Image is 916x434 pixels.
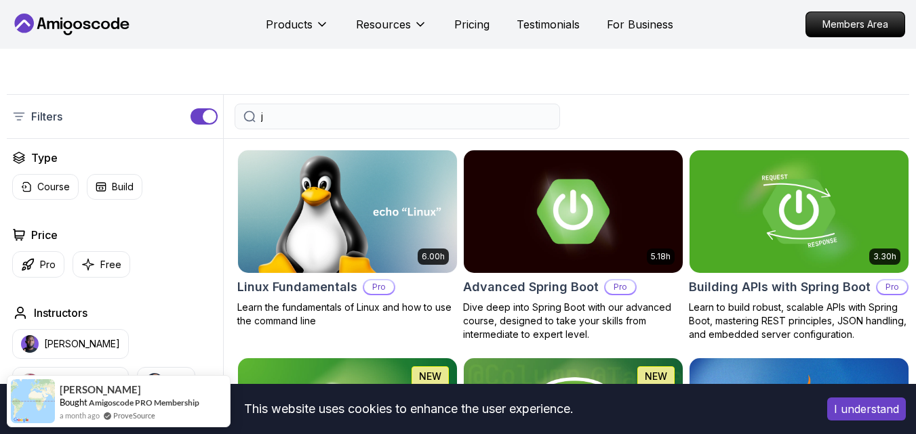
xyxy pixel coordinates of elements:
h2: Linux Fundamentals [237,278,357,297]
span: [PERSON_NAME] [60,384,141,395]
button: Build [87,174,142,200]
a: Amigoscode PRO Membership [89,397,199,408]
p: Build [112,180,134,194]
a: ProveSource [113,410,155,421]
h2: Instructors [34,305,87,321]
p: Members Area [806,12,904,37]
p: Products [266,16,313,32]
a: Members Area [805,12,905,37]
button: Free [73,251,130,278]
p: Course [37,180,70,194]
div: This website uses cookies to enhance the user experience. [10,394,807,424]
span: Bought [60,397,87,408]
p: [PERSON_NAME] [44,337,120,351]
button: Accept cookies [827,397,906,420]
p: Learn to build robust, scalable APIs with Spring Boot, mastering REST principles, JSON handling, ... [689,301,909,341]
h2: Advanced Spring Boot [463,278,599,297]
h2: Price [31,227,58,243]
img: instructor img [21,335,39,353]
a: Pricing [454,16,490,32]
p: Learn the fundamentals of Linux and how to use the command line [237,301,458,328]
a: Advanced Spring Boot card5.18hAdvanced Spring BootProDive deep into Spring Boot with our advanced... [463,150,683,341]
button: instructor img[PERSON_NAME] [12,329,129,359]
p: Pro [605,280,635,294]
p: Free [100,258,121,272]
img: Building APIs with Spring Boot card [690,150,909,273]
img: Advanced Spring Boot card [464,150,683,273]
p: 5.18h [651,251,671,262]
button: instructor imgAbz [137,367,195,397]
button: Pro [12,251,64,278]
a: Linux Fundamentals card6.00hLinux FundamentalsProLearn the fundamentals of Linux and how to use t... [237,150,458,328]
p: 6.00h [422,251,445,262]
p: Pro [40,258,56,272]
img: Linux Fundamentals card [238,150,457,273]
h2: Building APIs with Spring Boot [689,278,871,297]
a: For Business [607,16,673,32]
input: Search Java, React, Spring boot ... [261,110,551,123]
p: 3.30h [873,251,896,262]
button: Course [12,174,79,200]
img: instructor img [21,373,39,391]
a: Building APIs with Spring Boot card3.30hBuilding APIs with Spring BootProLearn to build robust, s... [689,150,909,341]
img: provesource social proof notification image [11,379,55,423]
button: instructor img[PERSON_NAME] [12,367,129,397]
button: Resources [356,16,427,43]
p: NEW [645,370,667,383]
button: Products [266,16,329,43]
p: NEW [419,370,441,383]
p: Dive deep into Spring Boot with our advanced course, designed to take your skills from intermedia... [463,301,683,341]
p: Pro [877,280,907,294]
p: Pro [364,280,394,294]
p: Resources [356,16,411,32]
img: instructor img [146,373,163,391]
span: a month ago [60,410,100,421]
p: Filters [31,108,62,125]
a: Testimonials [517,16,580,32]
h2: Type [31,150,58,166]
